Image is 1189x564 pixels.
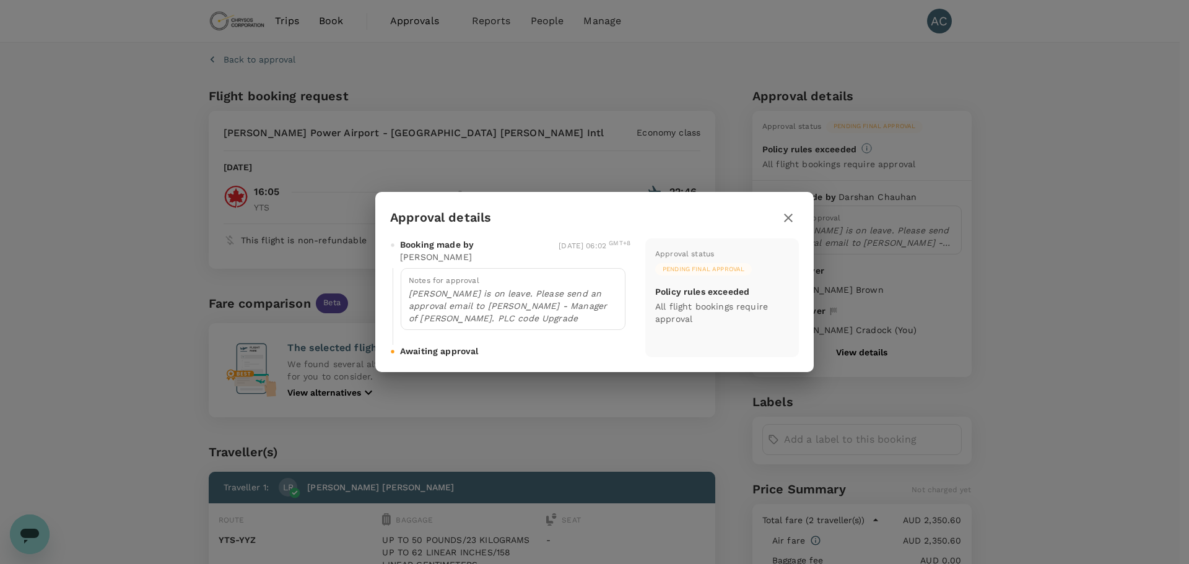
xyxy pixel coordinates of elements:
[409,276,479,285] span: Notes for approval
[655,248,714,261] div: Approval status
[400,251,472,263] p: [PERSON_NAME]
[655,285,749,298] p: Policy rules exceeded
[655,265,752,274] span: Pending final approval
[409,287,617,324] p: [PERSON_NAME] is on leave. Please send an approval email to [PERSON_NAME] - Manager of [PERSON_NA...
[655,300,789,325] p: All flight bookings require approval
[559,241,630,250] span: [DATE] 06:02
[400,345,479,357] span: Awaiting approval
[400,238,474,251] span: Booking made by
[390,210,491,225] h3: Approval details
[609,240,630,246] sup: GMT+8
